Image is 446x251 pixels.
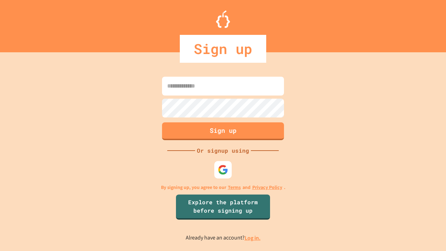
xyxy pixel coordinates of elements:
[162,122,284,140] button: Sign up
[228,184,241,191] a: Terms
[195,146,251,155] div: Or signup using
[186,234,261,242] p: Already have an account?
[180,35,266,63] div: Sign up
[252,184,282,191] a: Privacy Policy
[245,234,261,242] a: Log in.
[218,165,228,175] img: google-icon.svg
[176,195,270,220] a: Explore the platform before signing up
[216,10,230,28] img: Logo.svg
[161,184,285,191] p: By signing up, you agree to our and .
